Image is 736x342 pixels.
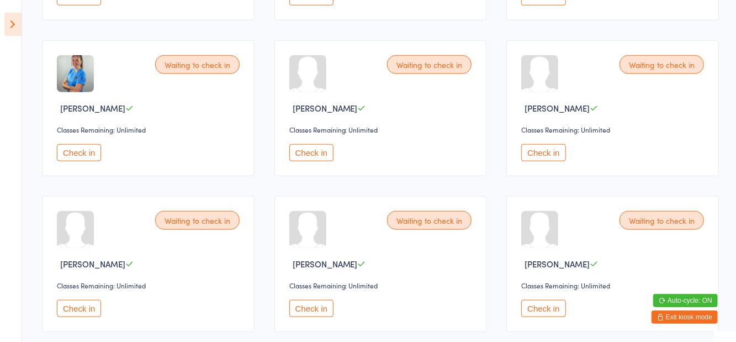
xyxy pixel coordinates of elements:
[60,102,125,114] span: [PERSON_NAME]
[289,144,333,161] button: Check in
[521,281,707,290] div: Classes Remaining: Unlimited
[652,311,718,324] button: Exit kiosk mode
[57,300,101,317] button: Check in
[289,125,475,134] div: Classes Remaining: Unlimited
[289,300,333,317] button: Check in
[155,55,240,74] div: Waiting to check in
[619,211,704,230] div: Waiting to check in
[525,102,590,114] span: [PERSON_NAME]
[57,55,94,92] img: image1736686473.png
[387,211,472,230] div: Waiting to check in
[57,281,243,290] div: Classes Remaining: Unlimited
[619,55,704,74] div: Waiting to check in
[60,258,125,270] span: [PERSON_NAME]
[521,300,565,317] button: Check in
[293,258,358,270] span: [PERSON_NAME]
[57,125,243,134] div: Classes Remaining: Unlimited
[653,294,718,307] button: Auto-cycle: ON
[525,258,590,270] span: [PERSON_NAME]
[57,144,101,161] button: Check in
[521,144,565,161] button: Check in
[155,211,240,230] div: Waiting to check in
[293,102,358,114] span: [PERSON_NAME]
[289,281,475,290] div: Classes Remaining: Unlimited
[387,55,472,74] div: Waiting to check in
[521,125,707,134] div: Classes Remaining: Unlimited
